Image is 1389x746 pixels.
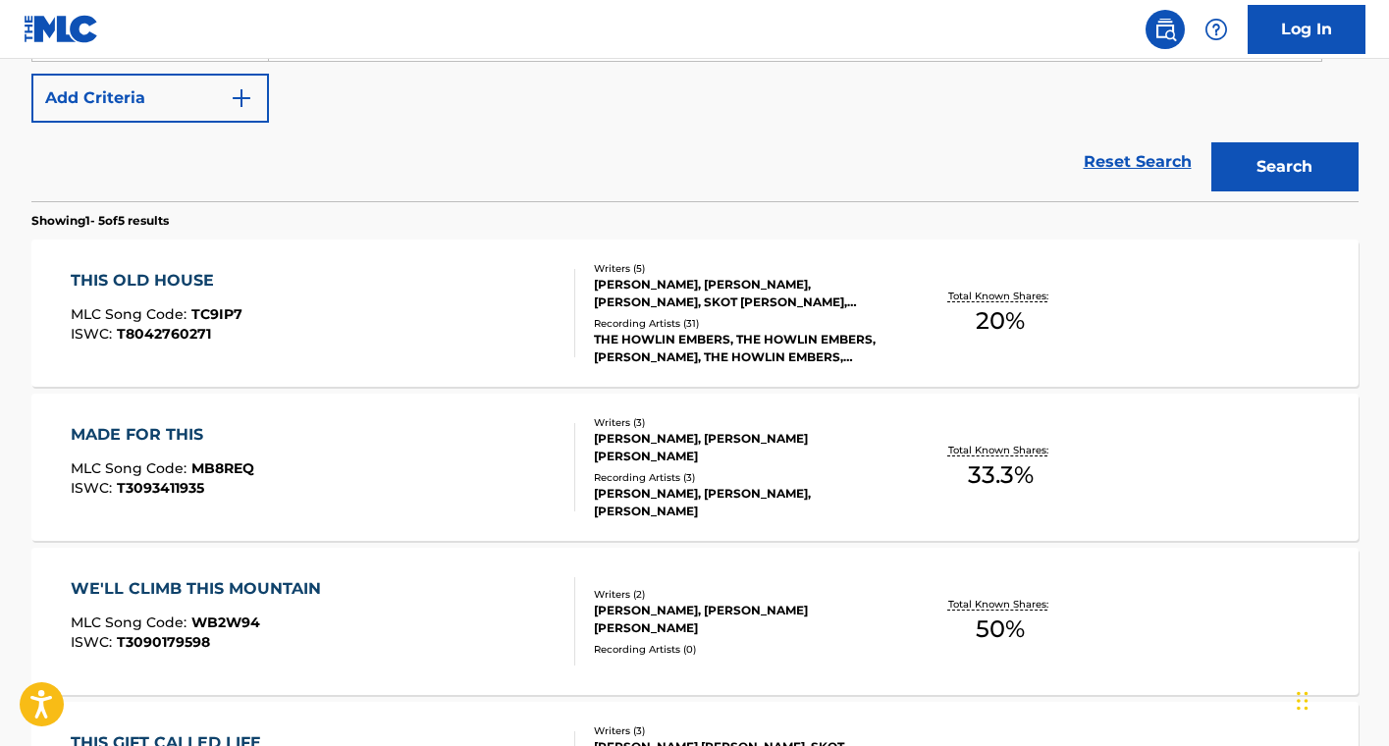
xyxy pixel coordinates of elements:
span: WB2W94 [191,613,260,631]
div: Recording Artists ( 0 ) [594,642,890,657]
span: T8042760271 [117,325,211,343]
span: ISWC : [71,633,117,651]
div: [PERSON_NAME], [PERSON_NAME], [PERSON_NAME], SKOT [PERSON_NAME], [PERSON_NAME] [PERSON_NAME] [594,276,890,311]
a: Reset Search [1074,140,1202,184]
div: Writers ( 3 ) [594,415,890,430]
div: Drag [1297,671,1309,730]
a: Log In [1248,5,1365,54]
div: THE HOWLIN EMBERS, THE HOWLIN EMBERS, [PERSON_NAME], THE HOWLIN EMBERS, [PERSON_NAME] [594,331,890,366]
span: T3090179598 [117,633,210,651]
img: MLC Logo [24,15,99,43]
span: ISWC : [71,325,117,343]
img: help [1204,18,1228,41]
p: Total Known Shares: [948,597,1053,612]
div: THIS OLD HOUSE [71,269,242,293]
p: Total Known Shares: [948,289,1053,303]
span: 50 % [976,612,1025,647]
span: T3093411935 [117,479,204,497]
span: MB8REQ [191,459,254,477]
div: WE'LL CLIMB THIS MOUNTAIN [71,577,331,601]
button: Add Criteria [31,74,269,123]
div: Recording Artists ( 31 ) [594,316,890,331]
span: MLC Song Code : [71,613,191,631]
div: MADE FOR THIS [71,423,254,447]
span: TC9IP7 [191,305,242,323]
div: Writers ( 5 ) [594,261,890,276]
span: ISWC : [71,479,117,497]
iframe: Chat Widget [1291,652,1389,746]
img: search [1153,18,1177,41]
span: 33.3 % [968,457,1034,493]
div: [PERSON_NAME], [PERSON_NAME] [PERSON_NAME] [594,602,890,637]
span: MLC Song Code : [71,459,191,477]
div: Help [1197,10,1236,49]
a: MADE FOR THISMLC Song Code:MB8REQISWC:T3093411935Writers (3)[PERSON_NAME], [PERSON_NAME] [PERSON_... [31,394,1359,541]
p: Total Known Shares: [948,443,1053,457]
div: [PERSON_NAME], [PERSON_NAME] [PERSON_NAME] [594,430,890,465]
p: Showing 1 - 5 of 5 results [31,212,169,230]
a: THIS OLD HOUSEMLC Song Code:TC9IP7ISWC:T8042760271Writers (5)[PERSON_NAME], [PERSON_NAME], [PERSO... [31,240,1359,387]
div: [PERSON_NAME], [PERSON_NAME], [PERSON_NAME] [594,485,890,520]
a: Public Search [1146,10,1185,49]
div: Writers ( 2 ) [594,587,890,602]
span: 20 % [976,303,1025,339]
img: 9d2ae6d4665cec9f34b9.svg [230,86,253,110]
button: Search [1211,142,1359,191]
span: MLC Song Code : [71,305,191,323]
div: Recording Artists ( 3 ) [594,470,890,485]
a: WE'LL CLIMB THIS MOUNTAINMLC Song Code:WB2W94ISWC:T3090179598Writers (2)[PERSON_NAME], [PERSON_NA... [31,548,1359,695]
div: Writers ( 3 ) [594,723,890,738]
